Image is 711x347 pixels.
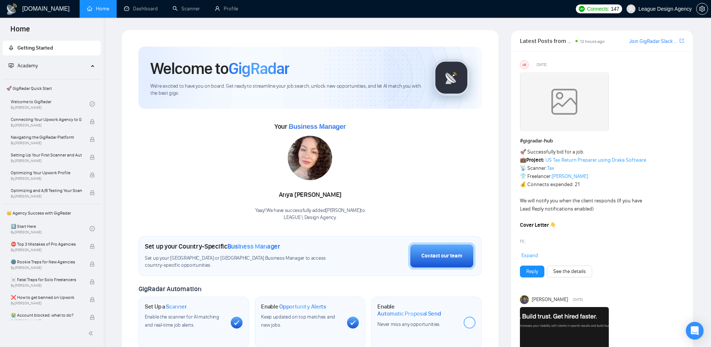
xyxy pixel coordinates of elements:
span: rocket [9,45,14,50]
span: 😭 Account blocked: what to do? [11,311,82,319]
span: Scanner [166,303,187,310]
span: [DATE] [573,296,583,303]
h1: # gigradar-hub [520,137,684,145]
img: gigradar-logo.png [433,59,470,96]
span: Navigating the GigRadar Platform [11,134,82,141]
div: Yaay! We have successfully added [PERSON_NAME] to [255,207,365,221]
span: ⛔ Top 3 Mistakes of Pro Agencies [11,240,82,248]
strong: Project: [526,157,544,163]
a: Join GigRadar Slack Community [629,37,678,46]
span: lock [90,244,95,249]
span: lock [90,172,95,178]
a: userProfile [215,6,238,12]
span: check-circle [90,226,95,231]
span: We're excited to have you on board. Get ready to streamline your job search, unlock new opportuni... [150,83,421,97]
span: ☠️ Fatal Traps for Solo Freelancers [11,276,82,283]
span: Never miss any opportunities. [377,321,440,327]
h1: Enable [261,303,326,310]
span: GigRadar Automation [138,285,201,293]
span: 147 [611,5,619,13]
span: Connecting Your Upwork Agency to GigRadar [11,116,82,123]
span: Home [4,24,36,39]
span: Connects: [587,5,609,13]
span: By [PERSON_NAME] [11,301,82,306]
span: lock [90,190,95,195]
a: setting [696,6,708,12]
a: homeHome [87,6,109,12]
span: By [PERSON_NAME] [11,283,82,288]
a: US Tax Return Preparer using Drake Software [545,157,646,163]
span: 🌚 Rookie Traps for New Agencies [11,258,82,266]
span: By [PERSON_NAME] [11,266,82,270]
span: Getting Started [17,45,53,51]
span: Automatic Proposal Send [377,310,441,317]
span: Opportunity Alerts [279,303,326,310]
span: By [PERSON_NAME] [11,248,82,252]
a: Reply [526,267,538,276]
h1: Enable [377,303,457,317]
span: Setting Up Your First Scanner and Auto-Bidder [11,151,82,159]
span: lock [90,297,95,302]
span: By [PERSON_NAME] [11,194,82,199]
span: By [PERSON_NAME] [11,141,82,145]
span: By [PERSON_NAME] [11,123,82,128]
span: user [628,6,634,11]
button: setting [696,3,708,15]
span: 12 hours ago [580,39,605,44]
span: Business Manager [288,123,346,130]
span: ❌ How to get banned on Upwork [11,294,82,301]
a: See the details [553,267,586,276]
span: lock [90,119,95,124]
a: export [680,37,684,44]
span: Business Manager [227,242,280,250]
span: Your [274,122,346,131]
img: logo [6,3,18,15]
div: Contact our team [421,252,462,260]
img: weqQh+iSagEgQAAAABJRU5ErkJggg== [520,72,609,131]
li: Getting Started [3,41,101,55]
a: dashboardDashboard [124,6,158,12]
span: [PERSON_NAME] [532,296,568,304]
a: searchScanner [173,6,200,12]
span: check-circle [90,101,95,107]
a: 1️⃣ Start HereBy[PERSON_NAME] [11,220,90,237]
div: Anya [PERSON_NAME] [255,189,365,201]
span: lock [90,155,95,160]
span: Enable the scanner for AI matching and real-time job alerts. [145,314,219,328]
a: Tax [547,165,554,171]
button: See the details [547,266,592,277]
span: [DATE] [537,61,547,68]
span: Optimizing and A/B Testing Your Scanner for Better Results [11,187,82,194]
h1: Set up your Country-Specific [145,242,280,250]
span: lock [90,137,95,142]
h1: Welcome to [150,58,289,78]
img: Toby Fox-Mason [520,295,529,304]
span: Optimizing Your Upwork Profile [11,169,82,176]
span: Expand [521,252,538,259]
button: Reply [520,266,544,277]
img: upwork-logo.png [579,6,585,12]
img: 1686747276417-27.jpg [288,136,332,180]
span: double-left [88,330,96,337]
a: [PERSON_NAME] [552,173,588,179]
a: Welcome to GigRadarBy[PERSON_NAME] [11,96,90,112]
span: By [PERSON_NAME] [11,176,82,181]
span: GigRadar [228,58,289,78]
span: lock [90,315,95,320]
button: Contact our team [408,242,475,270]
span: Academy [17,63,38,69]
span: Set up your [GEOGRAPHIC_DATA] or [GEOGRAPHIC_DATA] Business Manager to access country-specific op... [145,255,343,269]
span: Latest Posts from the GigRadar Community [520,36,574,46]
span: By [PERSON_NAME] [11,319,82,323]
span: 🚀 GigRadar Quick Start [3,81,100,96]
span: By [PERSON_NAME] [11,159,82,163]
span: Keep updated on top matches and new jobs. [261,314,335,328]
div: US [520,61,528,69]
span: lock [90,262,95,267]
span: 👑 Agency Success with GigRadar [3,206,100,220]
span: fund-projection-screen [9,63,14,68]
strong: Cover Letter 👇 [520,222,556,228]
p: LEAGUE \ Design Agency . [255,214,365,221]
h1: Set Up a [145,303,187,310]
